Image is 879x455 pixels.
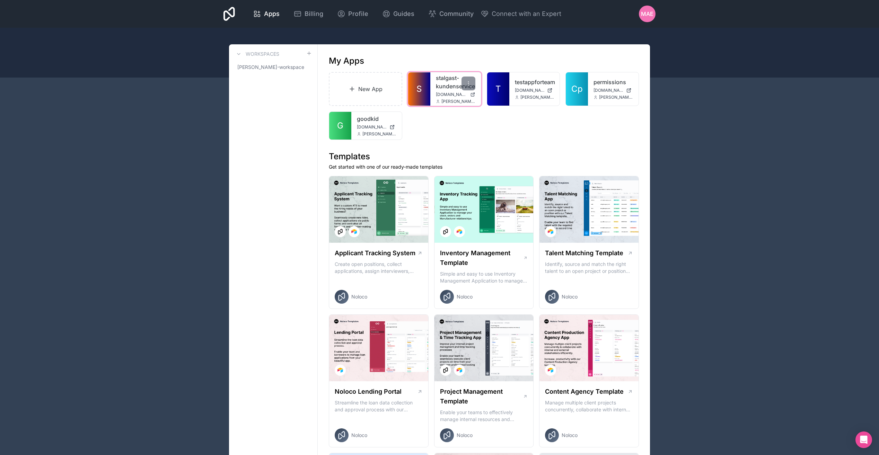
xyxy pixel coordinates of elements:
[566,72,588,106] a: Cp
[545,399,633,413] p: Manage multiple client projects concurrently, collaborate with internal and external stakeholders...
[562,293,578,300] span: Noloco
[436,74,475,90] a: stalgast-kundenservice
[545,248,623,258] h1: Talent Matching Template
[515,78,554,86] a: testappforteam
[515,88,554,93] a: [DOMAIN_NAME]
[348,9,368,19] span: Profile
[440,409,528,423] p: Enable your teams to effectively manage internal resources and execute client projects on time.
[235,50,279,58] a: Workspaces
[247,6,285,21] a: Apps
[337,120,343,131] span: G
[571,83,583,95] span: Cp
[335,248,415,258] h1: Applicant Tracking System
[515,88,545,93] span: [DOMAIN_NAME]
[457,432,473,439] span: Noloco
[441,99,475,104] span: [PERSON_NAME][EMAIL_ADDRESS][DOMAIN_NAME]
[329,151,639,162] h1: Templates
[264,9,280,19] span: Apps
[329,72,402,106] a: New App
[562,432,578,439] span: Noloco
[599,95,633,100] span: [PERSON_NAME][EMAIL_ADDRESS][DOMAIN_NAME]
[481,9,561,19] button: Connect with an Expert
[335,261,423,275] p: Create open positions, collect applications, assign interviewers, centralise candidate feedback a...
[520,95,554,100] span: [PERSON_NAME][EMAIL_ADDRESS][DOMAIN_NAME]
[594,88,633,93] a: [DOMAIN_NAME]
[329,55,364,66] h1: My Apps
[408,72,430,106] a: S
[594,78,633,86] a: permissions
[357,115,396,123] a: goodkid
[457,367,462,373] img: Airtable Logo
[377,6,420,21] a: Guides
[329,163,639,170] p: Get started with one of our ready-made templates
[487,72,509,106] a: T
[305,9,323,19] span: Billing
[436,92,475,97] a: [DOMAIN_NAME]
[440,248,523,268] h1: Inventory Management Template
[235,61,312,73] a: [PERSON_NAME]-workspace
[362,131,396,137] span: [PERSON_NAME][EMAIL_ADDRESS][DOMAIN_NAME]
[237,64,304,71] span: [PERSON_NAME]-workspace
[288,6,329,21] a: Billing
[246,51,279,57] h3: Workspaces
[641,10,653,18] span: MAE
[329,112,351,140] a: G
[439,9,474,19] span: Community
[416,83,422,95] span: S
[351,432,367,439] span: Noloco
[548,367,553,373] img: Airtable Logo
[440,270,528,284] p: Simple and easy to use Inventory Management Application to manage your stock, orders and Manufact...
[545,261,633,275] p: Identify, source and match the right talent to an open project or position with our Talent Matchi...
[457,293,473,300] span: Noloco
[335,387,402,396] h1: Noloco Lending Portal
[357,124,396,130] a: [DOMAIN_NAME]
[332,6,374,21] a: Profile
[357,124,387,130] span: [DOMAIN_NAME]
[436,92,467,97] span: [DOMAIN_NAME]
[545,387,624,396] h1: Content Agency Template
[495,83,501,95] span: T
[423,6,479,21] a: Community
[594,88,623,93] span: [DOMAIN_NAME]
[335,399,423,413] p: Streamline the loan data collection and approval process with our Lending Portal template.
[337,367,343,373] img: Airtable Logo
[440,387,523,406] h1: Project Management Template
[855,431,872,448] div: Open Intercom Messenger
[351,229,357,234] img: Airtable Logo
[492,9,561,19] span: Connect with an Expert
[351,293,367,300] span: Noloco
[548,229,553,234] img: Airtable Logo
[393,9,414,19] span: Guides
[457,229,462,234] img: Airtable Logo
